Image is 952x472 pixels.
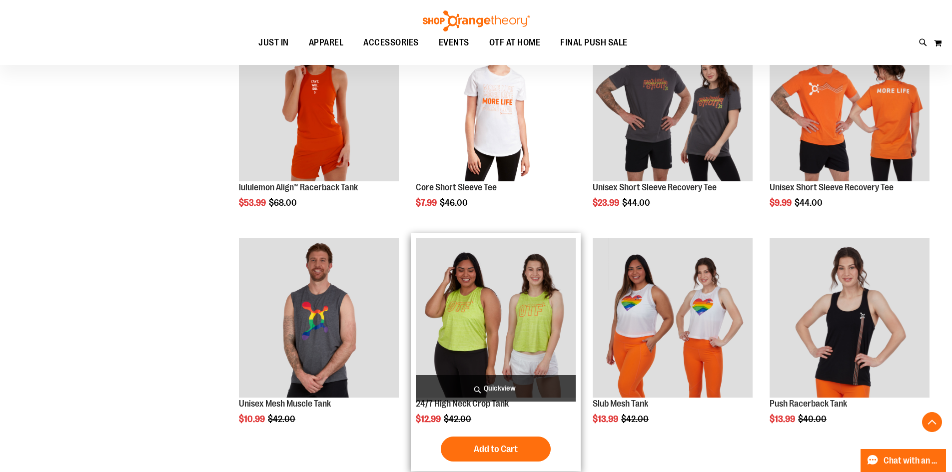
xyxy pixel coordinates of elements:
a: Slub Mesh Tank [593,399,648,409]
span: $13.99 [770,414,797,424]
button: Back To Top [922,412,942,432]
a: Unisex Short Sleeve Recovery Tee [593,182,717,192]
span: $44.00 [622,198,652,208]
a: Product image for 24/7 High Neck Crop Tank [416,238,576,400]
span: JUST IN [258,31,289,54]
span: $7.99 [416,198,438,208]
img: Product image for 24/7 High Neck Crop Tank [416,238,576,398]
a: Core Short Sleeve Tee [416,182,497,192]
span: $13.99 [593,414,620,424]
a: Quickview [416,375,576,402]
a: Product image for Push Racerback Tank [770,238,930,400]
span: $53.99 [239,198,267,208]
span: $46.00 [440,198,469,208]
a: JUST IN [248,31,299,54]
a: Product image for lululemon Align™ Racerback Tank [239,21,399,183]
a: OTF AT HOME [479,31,551,54]
span: $12.99 [416,414,442,424]
span: $10.99 [239,414,266,424]
a: ACCESSORIES [353,31,429,54]
a: APPAREL [299,31,354,54]
span: Chat with an Expert [884,456,940,466]
span: $68.00 [269,198,298,208]
img: Product image for Slub Mesh Tank [593,238,753,398]
span: FINAL PUSH SALE [560,31,628,54]
span: EVENTS [439,31,469,54]
img: Product image for Unisex Short Sleeve Recovery Tee [770,21,930,181]
img: Product image for Core Short Sleeve Tee [416,21,576,181]
img: Product image for lululemon Align™ Racerback Tank [239,21,399,181]
div: product [234,233,404,450]
img: Product image for Unisex Mesh Muscle Tank [239,238,399,398]
img: Product image for Unisex Short Sleeve Recovery Tee [593,21,753,181]
div: product [765,233,935,450]
span: $42.00 [621,414,650,424]
img: Product image for Push Racerback Tank [770,238,930,398]
div: product [234,16,404,233]
a: Push Racerback Tank [770,399,847,409]
img: Shop Orangetheory [421,10,531,31]
span: $42.00 [444,414,473,424]
div: product [588,233,758,450]
span: $9.99 [770,198,793,208]
span: $44.00 [795,198,824,208]
button: Chat with an Expert [861,449,947,472]
a: Product image for Slub Mesh Tank [593,238,753,400]
div: product [765,16,935,233]
span: $23.99 [593,198,621,208]
span: Add to Cart [474,444,518,455]
a: 24/7 High Neck Crop Tank [416,399,509,409]
span: $42.00 [268,414,297,424]
div: product [588,16,758,233]
a: Product image for Unisex Short Sleeve Recovery Tee [593,21,753,183]
a: EVENTS [429,31,479,54]
span: OTF AT HOME [489,31,541,54]
div: product [411,233,581,472]
span: $40.00 [798,414,828,424]
div: product [411,16,581,233]
a: FINAL PUSH SALE [550,31,638,54]
a: Product image for Unisex Short Sleeve Recovery Tee [770,21,930,183]
a: Unisex Short Sleeve Recovery Tee [770,182,894,192]
a: Product image for Unisex Mesh Muscle Tank [239,238,399,400]
a: Unisex Mesh Muscle Tank [239,399,331,409]
span: ACCESSORIES [363,31,419,54]
a: lululemon Align™ Racerback Tank [239,182,358,192]
button: Add to Cart [441,437,551,462]
a: Product image for Core Short Sleeve Tee [416,21,576,183]
span: APPAREL [309,31,344,54]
